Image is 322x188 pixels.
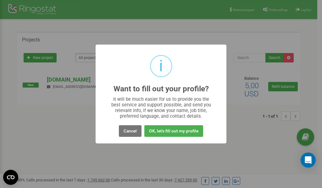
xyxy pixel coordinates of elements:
div: It will be much easier for us to provide you the best service and support possible, and send you ... [108,96,214,119]
button: Open CMP widget [3,170,18,185]
div: i [159,56,163,76]
button: Cancel [119,125,142,137]
button: OK, let's fill out my profile [144,125,203,137]
div: Open Intercom Messenger [301,153,316,168]
h2: Want to fill out your profile? [114,85,209,93]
